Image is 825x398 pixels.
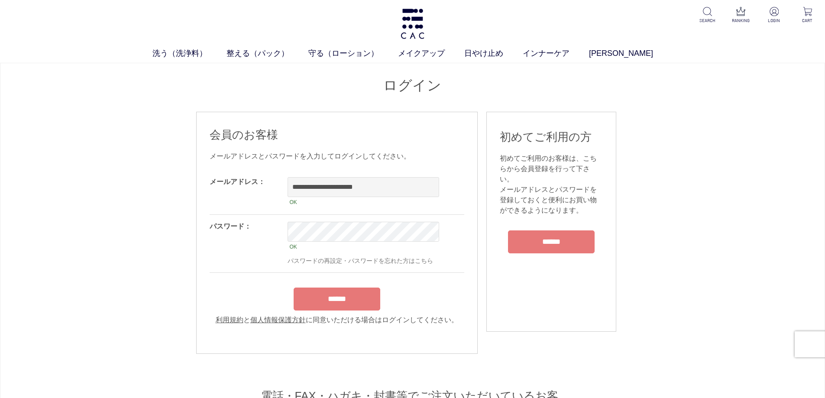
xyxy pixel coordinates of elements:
p: SEARCH [697,17,718,24]
a: LOGIN [764,7,785,24]
label: パスワード： [210,223,251,230]
div: メールアドレスとパスワードを入力してログインしてください。 [210,151,464,162]
a: 日やけ止め [464,48,523,59]
a: メイクアップ [398,48,464,59]
p: LOGIN [764,17,785,24]
a: パスワードの再設定・パスワードを忘れた方はこちら [288,257,433,264]
a: RANKING [730,7,751,24]
a: 守る（ローション） [308,48,398,59]
div: 初めてご利用のお客様は、こちらから会員登録を行って下さい。 メールアドレスとパスワードを登録しておくと便利にお買い物ができるようになります。 [500,153,603,216]
label: メールアドレス： [210,178,265,185]
a: インナーケア [523,48,589,59]
div: OK [288,242,439,252]
img: logo [399,9,426,39]
div: と に同意いただける場合はログインしてください。 [210,315,464,325]
a: 整える（パック） [226,48,308,59]
a: 利用規約 [216,316,243,324]
p: RANKING [730,17,751,24]
a: 洗う（洗浄料） [152,48,226,59]
a: SEARCH [697,7,718,24]
span: 会員のお客様 [210,128,278,141]
a: [PERSON_NAME] [589,48,673,59]
h1: ログイン [196,76,629,95]
a: 個人情報保護方針 [250,316,306,324]
div: OK [288,197,439,207]
p: CART [797,17,818,24]
span: 初めてご利用の方 [500,130,592,143]
a: CART [797,7,818,24]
